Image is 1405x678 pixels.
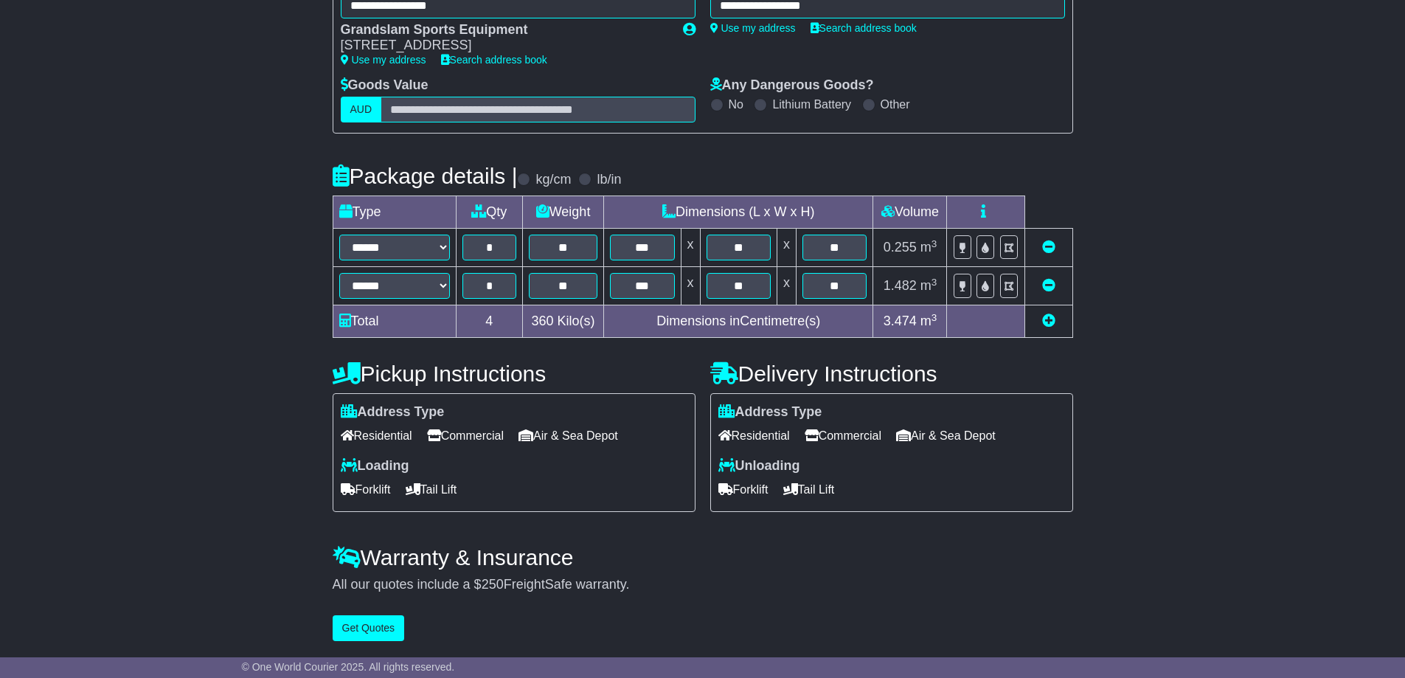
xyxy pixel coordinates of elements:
span: m [920,240,937,255]
label: Lithium Battery [772,97,851,111]
a: Remove this item [1042,278,1055,293]
span: 1.482 [884,278,917,293]
span: Air & Sea Depot [896,424,996,447]
div: [STREET_ADDRESS] [341,38,668,54]
sup: 3 [932,277,937,288]
td: Total [333,305,456,338]
span: Residential [341,424,412,447]
label: Address Type [718,404,822,421]
span: Tail Lift [783,478,835,501]
h4: Warranty & Insurance [333,545,1073,570]
td: x [681,267,700,305]
label: Unloading [718,458,800,474]
h4: Delivery Instructions [710,362,1073,386]
td: Volume [873,196,947,229]
span: © One World Courier 2025. All rights reserved. [242,661,455,673]
span: 0.255 [884,240,917,255]
label: kg/cm [535,172,571,188]
td: Kilo(s) [523,305,604,338]
span: Residential [718,424,790,447]
sup: 3 [932,238,937,249]
a: Search address book [811,22,917,34]
td: x [681,229,700,267]
span: Forklift [718,478,769,501]
td: Type [333,196,456,229]
span: Air & Sea Depot [518,424,618,447]
label: Other [881,97,910,111]
a: Search address book [441,54,547,66]
label: Loading [341,458,409,474]
td: Weight [523,196,604,229]
label: Goods Value [341,77,429,94]
span: Tail Lift [406,478,457,501]
label: Any Dangerous Goods? [710,77,874,94]
span: Commercial [427,424,504,447]
button: Get Quotes [333,615,405,641]
a: Add new item [1042,314,1055,328]
td: x [777,229,796,267]
div: Grandslam Sports Equipment [341,22,668,38]
td: Dimensions in Centimetre(s) [604,305,873,338]
a: Use my address [710,22,796,34]
span: 3.474 [884,314,917,328]
sup: 3 [932,312,937,323]
span: 360 [532,314,554,328]
td: Dimensions (L x W x H) [604,196,873,229]
td: 4 [456,305,523,338]
span: 250 [482,577,504,592]
h4: Package details | [333,164,518,188]
span: Forklift [341,478,391,501]
div: All our quotes include a $ FreightSafe warranty. [333,577,1073,593]
td: x [777,267,796,305]
span: m [920,278,937,293]
a: Use my address [341,54,426,66]
label: AUD [341,97,382,122]
td: Qty [456,196,523,229]
label: lb/in [597,172,621,188]
label: No [729,97,743,111]
span: Commercial [805,424,881,447]
span: m [920,314,937,328]
label: Address Type [341,404,445,421]
a: Remove this item [1042,240,1055,255]
h4: Pickup Instructions [333,362,695,386]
